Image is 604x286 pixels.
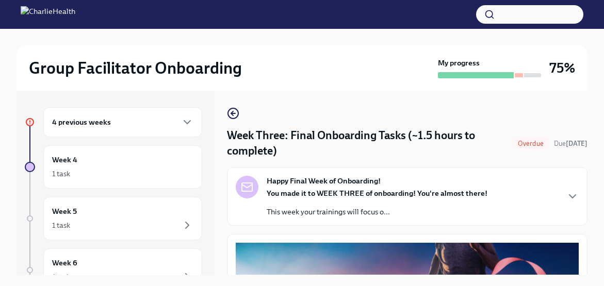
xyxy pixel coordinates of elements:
[549,59,575,77] h3: 75%
[267,176,381,186] strong: Happy Final Week of Onboarding!
[43,107,202,137] div: 4 previous weeks
[512,140,550,147] span: Overdue
[267,207,487,217] p: This week your trainings will focus o...
[52,206,77,217] h6: Week 5
[52,116,111,128] h6: 4 previous weeks
[554,139,587,148] span: September 28th, 2025 09:00
[227,128,508,159] h4: Week Three: Final Onboarding Tasks (~1.5 hours to complete)
[52,272,70,282] div: 1 task
[52,257,77,268] h6: Week 6
[438,58,480,68] strong: My progress
[554,140,587,147] span: Due
[52,154,77,165] h6: Week 4
[29,58,242,78] h2: Group Facilitator Onboarding
[25,197,202,240] a: Week 51 task
[267,189,487,198] strong: You made it to WEEK THREE of onboarding! You're almost there!
[566,140,587,147] strong: [DATE]
[52,169,70,179] div: 1 task
[52,220,70,230] div: 1 task
[21,6,75,23] img: CharlieHealth
[25,145,202,189] a: Week 41 task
